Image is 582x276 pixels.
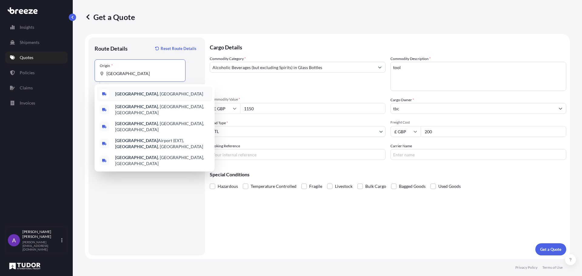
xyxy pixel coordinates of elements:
[12,237,16,243] span: A
[391,103,555,114] input: Full name
[210,62,374,73] input: Select a commodity type
[218,182,238,191] span: Hazardous
[515,265,537,270] p: Privacy Policy
[390,149,566,160] input: Enter name
[115,121,158,126] b: [GEOGRAPHIC_DATA]
[251,182,296,191] span: Temperature Controlled
[115,91,203,97] span: , [GEOGRAPHIC_DATA]
[20,55,33,61] p: Quotes
[210,143,240,149] label: Booking Reference
[115,144,158,149] b: [GEOGRAPHIC_DATA]
[20,85,33,91] p: Claims
[335,182,353,191] span: Livestock
[210,172,566,177] p: Special Conditions
[390,97,414,103] label: Cargo Owner
[240,103,386,114] input: Type amount
[22,229,60,239] p: [PERSON_NAME] [PERSON_NAME]
[20,24,34,30] p: Insights
[374,62,385,73] button: Show suggestions
[390,120,566,125] span: Freight Cost
[161,45,196,52] p: Reset Route Details
[115,91,158,96] b: [GEOGRAPHIC_DATA]
[210,56,246,62] label: Commodity Category
[85,12,135,22] p: Get a Quote
[399,182,426,191] span: Bagged Goods
[210,97,386,102] span: Commodity Value
[309,182,322,191] span: Fragile
[22,240,60,251] p: [PERSON_NAME][EMAIL_ADDRESS][DOMAIN_NAME]
[95,45,128,52] p: Route Details
[115,104,158,109] b: [GEOGRAPHIC_DATA]
[210,38,566,56] p: Cargo Details
[365,182,386,191] span: Bulk Cargo
[115,121,210,133] span: , [GEOGRAPHIC_DATA], [GEOGRAPHIC_DATA]
[438,182,461,191] span: Used Goods
[555,103,566,114] button: Show suggestions
[542,265,563,270] p: Terms of Use
[100,63,113,68] div: Origin
[540,246,561,252] p: Get a Quote
[210,149,386,160] input: Your internal reference
[20,39,39,45] p: Shipments
[390,143,412,149] label: Carrier Name
[212,128,219,135] span: LTL
[95,84,215,171] div: Show suggestions
[20,70,35,76] p: Policies
[115,138,210,150] span: Airport (EXT), , [GEOGRAPHIC_DATA]
[115,104,210,116] span: , [GEOGRAPHIC_DATA], [GEOGRAPHIC_DATA]
[421,126,566,137] input: Enter amount
[8,261,42,271] img: organization-logo
[115,155,158,160] b: [GEOGRAPHIC_DATA]
[210,120,228,126] span: Load Type
[115,138,158,143] b: [GEOGRAPHIC_DATA]
[390,56,431,62] label: Commodity Description
[20,100,35,106] p: Invoices
[115,155,210,167] span: , [GEOGRAPHIC_DATA], [GEOGRAPHIC_DATA]
[106,71,178,77] input: Origin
